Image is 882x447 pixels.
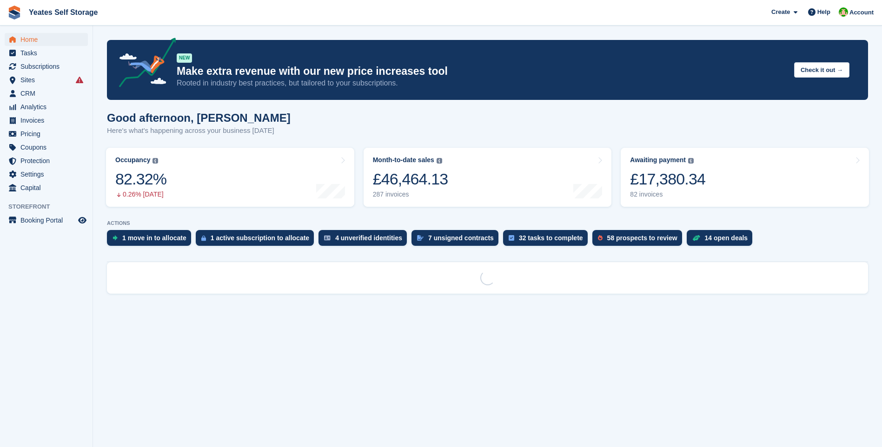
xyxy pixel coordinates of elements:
div: Occupancy [115,156,150,164]
div: 58 prospects to review [607,234,677,242]
img: verify_identity-adf6edd0f0f0b5bbfe63781bf79b02c33cf7c696d77639b501bdc392416b5a36.svg [324,235,331,241]
div: 287 invoices [373,191,448,198]
div: 1 active subscription to allocate [211,234,309,242]
img: prospect-51fa495bee0391a8d652442698ab0144808aea92771e9ea1ae160a38d050c398.svg [598,235,603,241]
span: CRM [20,87,76,100]
a: 32 tasks to complete [503,230,592,250]
a: menu [5,154,88,167]
div: 0.26% [DATE] [115,191,166,198]
a: menu [5,87,88,100]
a: 1 active subscription to allocate [196,230,318,250]
div: 1 move in to allocate [122,234,186,242]
a: menu [5,114,88,127]
span: Subscriptions [20,60,76,73]
p: Here's what's happening across your business [DATE] [107,125,291,136]
img: contract_signature_icon-13c848040528278c33f63329250d36e43548de30e8caae1d1a13099fd9432cc5.svg [417,235,424,241]
span: Help [817,7,830,17]
span: Booking Portal [20,214,76,227]
a: menu [5,60,88,73]
img: stora-icon-8386f47178a22dfd0bd8f6a31ec36ba5ce8667c1dd55bd0f319d3a0aa187defe.svg [7,6,21,20]
a: Occupancy 82.32% 0.26% [DATE] [106,148,354,207]
a: Preview store [77,215,88,226]
a: menu [5,168,88,181]
div: NEW [177,53,192,63]
a: menu [5,181,88,194]
span: Create [771,7,790,17]
a: menu [5,214,88,227]
p: ACTIONS [107,220,868,226]
div: 7 unsigned contracts [428,234,494,242]
img: task-75834270c22a3079a89374b754ae025e5fb1db73e45f91037f5363f120a921f8.svg [509,235,514,241]
span: Analytics [20,100,76,113]
div: 32 tasks to complete [519,234,583,242]
span: Pricing [20,127,76,140]
img: price-adjustments-announcement-icon-8257ccfd72463d97f412b2fc003d46551f7dbcb40ab6d574587a9cd5c0d94... [111,38,176,91]
img: icon-info-grey-7440780725fd019a000dd9b08b2336e03edf1995a4989e88bcd33f0948082b44.svg [153,158,158,164]
img: deal-1b604bf984904fb50ccaf53a9ad4b4a5d6e5aea283cecdc64d6e3604feb123c2.svg [692,235,700,241]
div: £46,464.13 [373,170,448,189]
span: Tasks [20,46,76,59]
div: 14 open deals [705,234,748,242]
span: Capital [20,181,76,194]
img: Angela Field [839,7,848,17]
span: Account [849,8,874,17]
span: Protection [20,154,76,167]
span: Storefront [8,202,93,211]
i: Smart entry sync failures have occurred [76,76,83,84]
a: Yeates Self Storage [25,5,102,20]
img: icon-info-grey-7440780725fd019a000dd9b08b2336e03edf1995a4989e88bcd33f0948082b44.svg [437,158,442,164]
p: Make extra revenue with our new price increases tool [177,65,787,78]
div: Awaiting payment [630,156,686,164]
img: move_ins_to_allocate_icon-fdf77a2bb77ea45bf5b3d319d69a93e2d87916cf1d5bf7949dd705db3b84f3ca.svg [113,235,118,241]
div: 82 invoices [630,191,705,198]
a: Month-to-date sales £46,464.13 287 invoices [364,148,612,207]
span: Sites [20,73,76,86]
div: Month-to-date sales [373,156,434,164]
div: £17,380.34 [630,170,705,189]
a: menu [5,127,88,140]
span: Settings [20,168,76,181]
h1: Good afternoon, [PERSON_NAME] [107,112,291,124]
a: 4 unverified identities [318,230,411,250]
span: Invoices [20,114,76,127]
a: menu [5,73,88,86]
span: Home [20,33,76,46]
a: menu [5,46,88,59]
a: 7 unsigned contracts [411,230,503,250]
img: icon-info-grey-7440780725fd019a000dd9b08b2336e03edf1995a4989e88bcd33f0948082b44.svg [688,158,694,164]
p: Rooted in industry best practices, but tailored to your subscriptions. [177,78,787,88]
img: active_subscription_to_allocate_icon-d502201f5373d7db506a760aba3b589e785aa758c864c3986d89f69b8ff3... [201,235,206,241]
a: Awaiting payment £17,380.34 82 invoices [621,148,869,207]
span: Coupons [20,141,76,154]
button: Check it out → [794,62,849,78]
a: menu [5,141,88,154]
a: 14 open deals [687,230,757,250]
a: 1 move in to allocate [107,230,196,250]
div: 82.32% [115,170,166,189]
div: 4 unverified identities [335,234,402,242]
a: 58 prospects to review [592,230,687,250]
a: menu [5,33,88,46]
a: menu [5,100,88,113]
